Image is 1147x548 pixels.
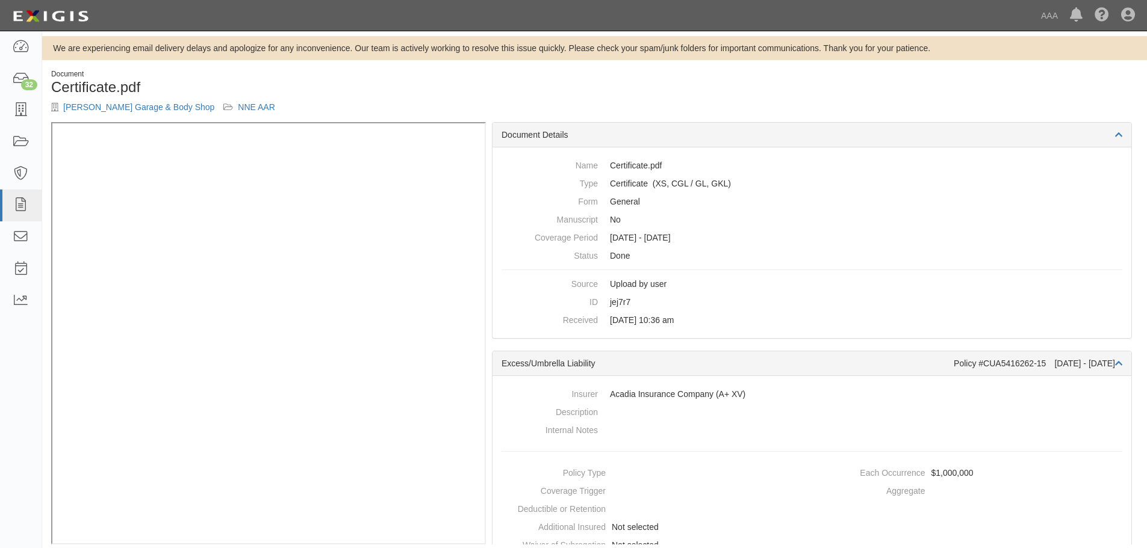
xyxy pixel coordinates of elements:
[502,211,1122,229] dd: No
[502,174,598,189] dt: Type
[502,156,1122,174] dd: Certificate.pdf
[502,247,1122,265] dd: Done
[21,79,37,90] div: 32
[502,385,598,400] dt: Insurer
[502,192,1122,211] dd: General
[817,464,925,479] dt: Each Occurrence
[497,482,606,497] dt: Coverage Trigger
[502,293,1122,311] dd: jej7r7
[817,464,1127,482] dd: $1,000,000
[502,247,598,262] dt: Status
[502,275,1122,293] dd: Upload by user
[238,102,275,112] a: NNE AAR
[502,229,598,244] dt: Coverage Period
[502,275,598,290] dt: Source
[502,357,954,369] div: Excess/Umbrella Liability
[502,311,1122,329] dd: [DATE] 10:36 am
[502,403,598,418] dt: Description
[1035,4,1064,28] a: AAA
[502,174,1122,192] dd: Excess/Umbrella Liability Commercial General Liability / Garage Liability Garage Keepers Liability
[497,464,606,479] dt: Policy Type
[497,518,807,536] dd: Not selected
[9,5,92,27] img: logo-5460c22ac91f19d4615b14bd174203de0afe785f0fc80cf4dbbc73dc1793850b.png
[502,385,1122,403] dd: Acadia Insurance Company (A+ XV)
[497,500,606,515] dt: Deductible or Retention
[954,357,1122,369] div: Policy #CUA5416262-15 [DATE] - [DATE]
[502,192,598,208] dt: Form
[817,482,925,497] dt: Aggregate
[502,421,598,436] dt: Internal Notes
[51,79,586,95] h1: Certificate.pdf
[63,102,214,112] a: [PERSON_NAME] Garage & Body Shop
[502,293,598,308] dt: ID
[42,42,1147,54] div: We are experiencing email delivery delays and apologize for any inconvenience. Our team is active...
[51,69,586,79] div: Document
[502,229,1122,247] dd: [DATE] - [DATE]
[502,211,598,226] dt: Manuscript
[502,311,598,326] dt: Received
[502,156,598,171] dt: Name
[493,123,1131,147] div: Document Details
[497,518,606,533] dt: Additional Insured
[1095,8,1109,23] i: Help Center - Complianz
